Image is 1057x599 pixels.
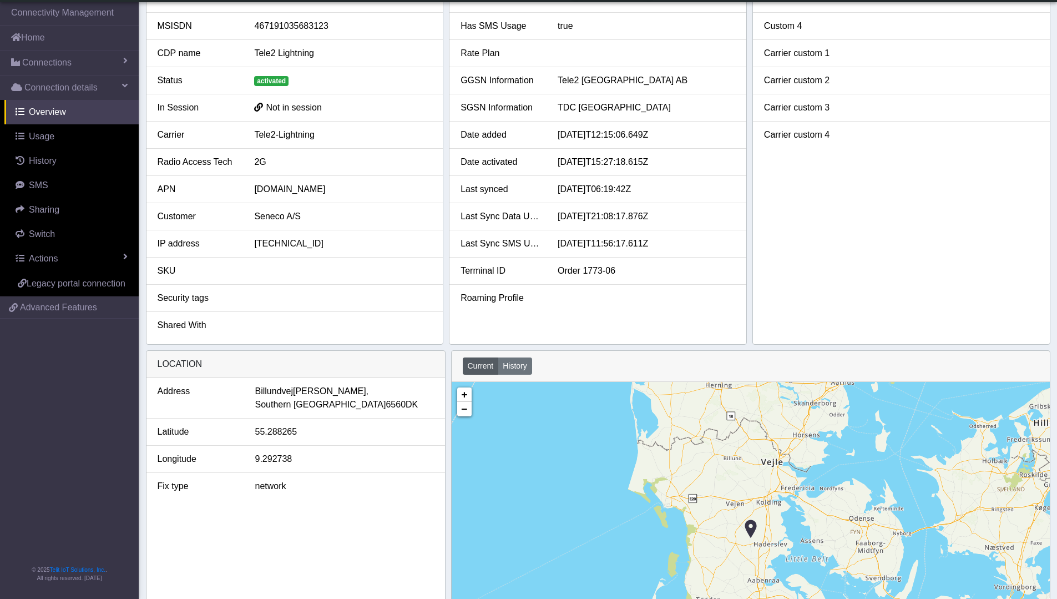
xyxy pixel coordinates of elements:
[149,183,246,196] div: APN
[549,74,744,87] div: Tele2 [GEOGRAPHIC_DATA] AB
[756,74,853,87] div: Carrier custom 2
[149,264,246,278] div: SKU
[246,155,440,169] div: 2G
[756,47,853,60] div: Carrier custom 1
[756,101,853,114] div: Carrier custom 3
[254,76,289,86] span: activated
[149,385,247,411] div: Address
[549,19,744,33] div: true
[293,385,368,398] span: [PERSON_NAME],
[149,480,247,493] div: Fix type
[549,101,744,114] div: TDC [GEOGRAPHIC_DATA]
[549,155,744,169] div: [DATE]T15:27:18.615Z
[386,398,406,411] span: 6560
[452,47,549,60] div: Rate Plan
[4,222,139,246] a: Switch
[247,452,442,466] div: 9.292738
[549,183,744,196] div: [DATE]T06:19:42Z
[24,81,98,94] span: Connection details
[149,47,246,60] div: CDP name
[246,237,440,250] div: [TECHNICAL_ID]
[452,291,549,305] div: Roaming Profile
[452,155,549,169] div: Date activated
[149,101,246,114] div: In Session
[549,128,744,142] div: [DATE]T12:15:06.649Z
[146,351,445,378] div: LOCATION
[149,425,247,439] div: Latitude
[29,180,48,190] span: SMS
[246,128,440,142] div: Tele2-Lightning
[149,19,246,33] div: MSISDN
[4,246,139,271] a: Actions
[246,210,440,223] div: Seneco A/S
[246,19,440,33] div: 467191035683123
[266,103,322,112] span: Not in session
[29,107,66,117] span: Overview
[452,237,549,250] div: Last Sync SMS Usage
[29,156,57,165] span: History
[149,237,246,250] div: IP address
[4,149,139,173] a: History
[149,452,247,466] div: Longitude
[452,128,549,142] div: Date added
[29,132,54,141] span: Usage
[457,387,472,402] a: Zoom in
[452,264,549,278] div: Terminal ID
[149,291,246,305] div: Security tags
[549,264,744,278] div: Order 1773-06
[149,128,246,142] div: Carrier
[29,229,55,239] span: Switch
[255,398,386,411] span: Southern [GEOGRAPHIC_DATA]
[452,183,549,196] div: Last synced
[549,237,744,250] div: [DATE]T11:56:17.611Z
[255,385,293,398] span: Billundvej
[452,19,549,33] div: Has SMS Usage
[50,567,105,573] a: Telit IoT Solutions, Inc.
[406,398,418,411] span: DK
[4,173,139,198] a: SMS
[457,402,472,416] a: Zoom out
[463,358,499,375] button: Current
[247,480,442,493] div: network
[452,101,549,114] div: SGSN Information
[149,210,246,223] div: Customer
[149,155,246,169] div: Radio Access Tech
[452,210,549,223] div: Last Sync Data Usage
[246,47,440,60] div: Tele2 Lightning
[29,205,59,214] span: Sharing
[27,279,125,288] span: Legacy portal connection
[549,210,744,223] div: [DATE]T21:08:17.876Z
[452,74,549,87] div: GGSN Information
[247,425,442,439] div: 55.288265
[756,19,853,33] div: Custom 4
[22,56,72,69] span: Connections
[498,358,532,375] button: History
[4,198,139,222] a: Sharing
[29,254,58,263] span: Actions
[149,74,246,87] div: Status
[756,128,853,142] div: Carrier custom 4
[4,124,139,149] a: Usage
[149,319,246,332] div: Shared With
[20,301,97,314] span: Advanced Features
[4,100,139,124] a: Overview
[246,183,440,196] div: [DOMAIN_NAME]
